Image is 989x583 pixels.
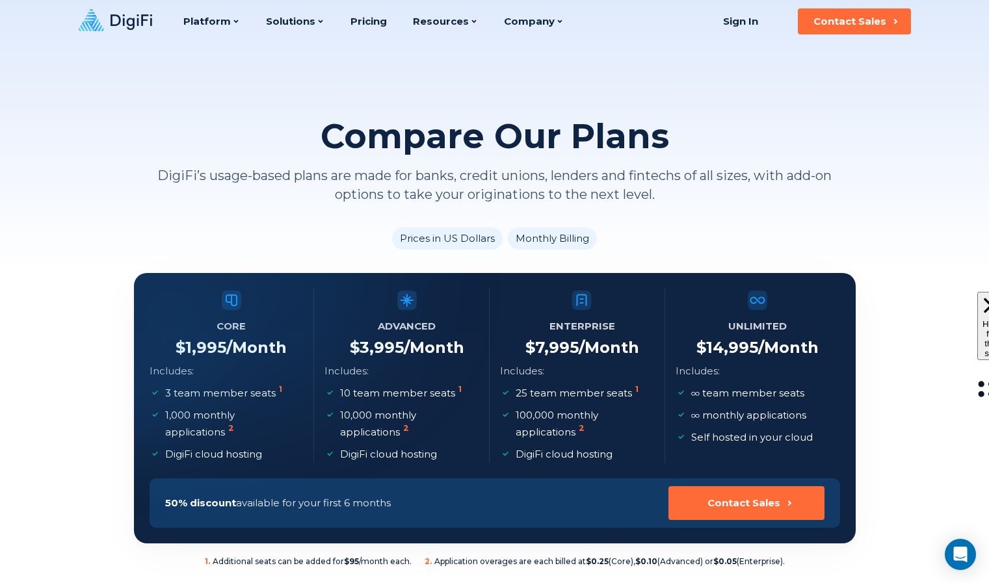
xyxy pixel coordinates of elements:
p: DigiFi’s usage-based plans are made for banks, credit unions, lenders and fintechs of all sizes, ... [134,166,856,204]
b: $0.10 [635,556,657,566]
span: /Month [579,338,639,357]
p: 10,000 monthly applications [340,407,476,441]
span: Application overages are each billed at (Core), (Advanced) or (Enterprise). [425,556,785,567]
p: 25 team member seats [516,385,641,402]
p: DigiFi cloud hosting [516,446,613,463]
p: 10 team member seats [340,385,464,402]
h4: $ 7,995 [525,338,639,357]
h2: Compare Our Plans [321,117,669,156]
sup: 1 [279,384,282,394]
sup: 1 [458,384,462,394]
span: 50% discount [165,497,236,509]
p: Includes: [500,363,544,380]
sup: 2 [403,423,409,433]
li: Prices in US Dollars [392,227,503,250]
p: monthly applications [691,407,806,424]
button: Contact Sales [668,486,824,520]
sup: 2 . [425,556,432,566]
p: DigiFi cloud hosting [340,446,437,463]
sup: 2 [579,423,585,433]
p: available for your first 6 months [165,495,391,512]
a: Sign In [707,8,774,34]
div: Open Intercom Messenger [945,539,976,570]
b: $0.05 [713,556,737,566]
sup: 1 [635,384,639,394]
h4: $ 3,995 [350,338,464,357]
p: team member seats [691,385,804,402]
h5: Advanced [378,317,436,335]
p: DigiFi cloud hosting [165,446,262,463]
p: 1,000 monthly applications [165,407,301,441]
p: Includes: [676,363,720,380]
li: Monthly Billing [508,227,597,250]
sup: 1 . [205,556,210,566]
div: Contact Sales [707,497,780,510]
span: /Month [404,338,464,357]
h5: Enterprise [549,317,615,335]
sup: 2 [228,423,234,433]
h4: $ 14,995 [696,338,819,357]
span: /Month [758,338,819,357]
p: Self hosted in your cloud [691,429,813,446]
b: $95 [344,556,359,566]
b: $0.25 [586,556,609,566]
p: 100,000 monthly applications [516,407,652,441]
span: Additional seats can be added for /month each. [205,556,412,567]
button: Contact Sales [798,8,911,34]
h5: Unlimited [728,317,787,335]
div: Contact Sales [813,15,886,28]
